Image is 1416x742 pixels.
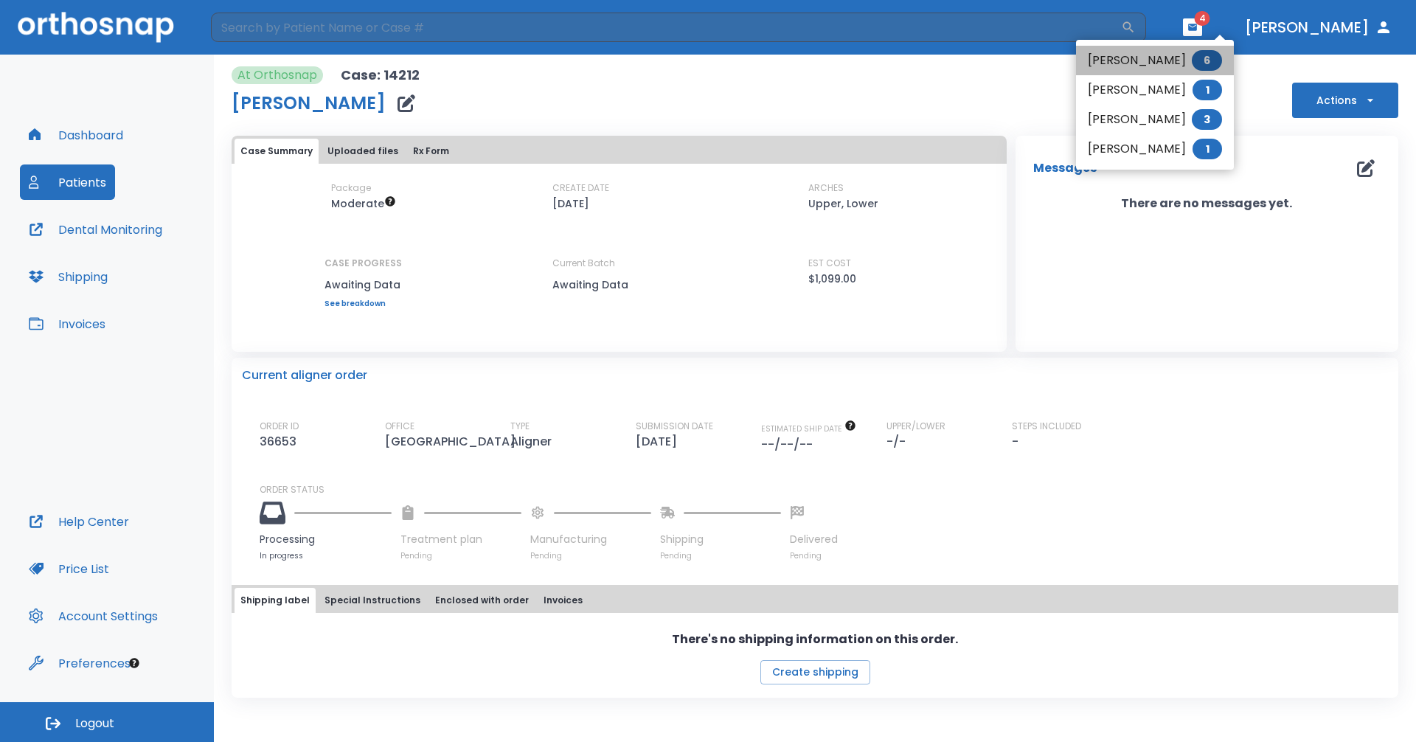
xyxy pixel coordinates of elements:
span: 1 [1193,139,1222,159]
li: [PERSON_NAME] [1076,75,1234,105]
li: [PERSON_NAME] [1076,46,1234,75]
span: 6 [1192,50,1222,71]
span: 1 [1193,80,1222,100]
li: [PERSON_NAME] [1076,134,1234,164]
li: [PERSON_NAME] [1076,105,1234,134]
span: 3 [1192,109,1222,130]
